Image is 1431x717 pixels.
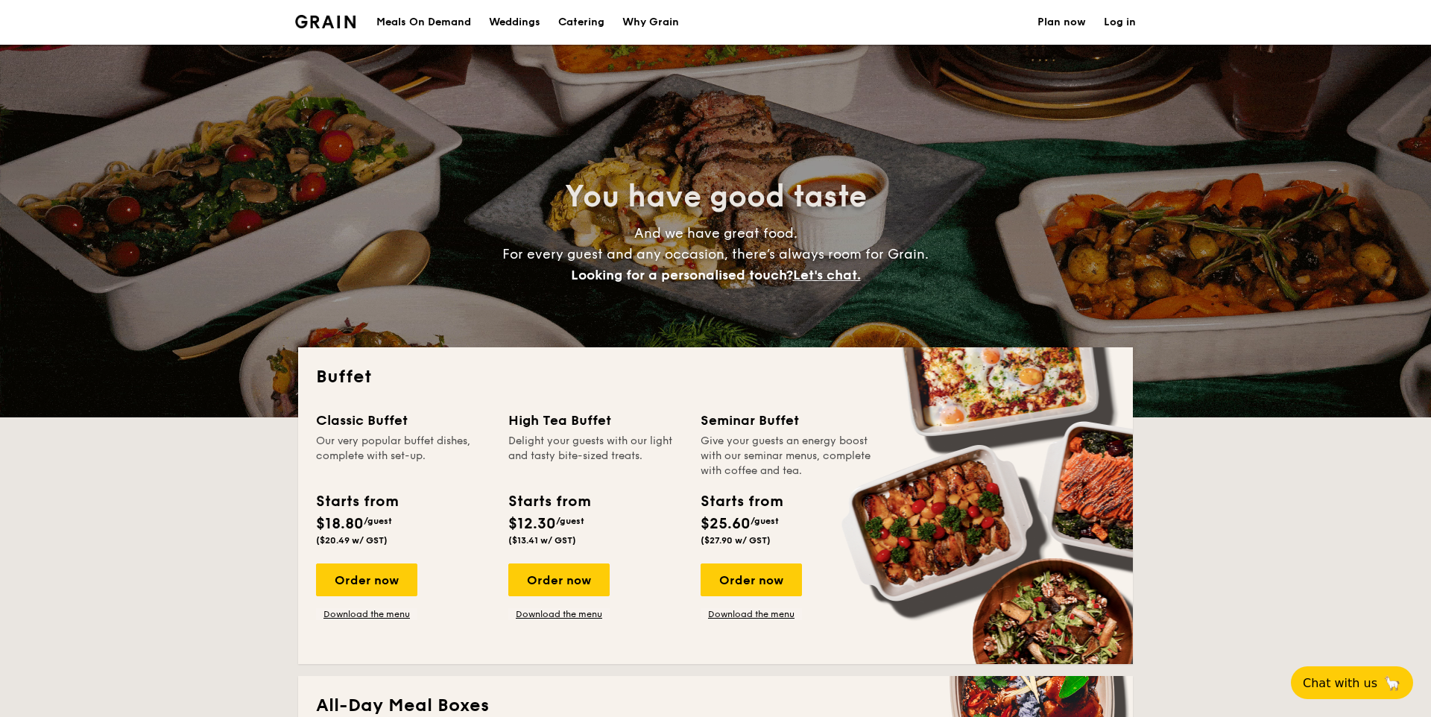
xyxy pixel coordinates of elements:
[502,225,929,283] span: And we have great food. For every guest and any occasion, there’s always room for Grain.
[508,490,590,513] div: Starts from
[565,179,867,215] span: You have good taste
[316,490,397,513] div: Starts from
[508,563,610,596] div: Order now
[701,515,751,533] span: $25.60
[508,535,576,546] span: ($13.41 w/ GST)
[316,365,1115,389] h2: Buffet
[508,410,683,431] div: High Tea Buffet
[701,563,802,596] div: Order now
[1383,675,1401,692] span: 🦙
[508,608,610,620] a: Download the menu
[701,608,802,620] a: Download the menu
[701,535,771,546] span: ($27.90 w/ GST)
[364,516,392,526] span: /guest
[556,516,584,526] span: /guest
[295,15,356,28] a: Logotype
[295,15,356,28] img: Grain
[316,535,388,546] span: ($20.49 w/ GST)
[571,267,793,283] span: Looking for a personalised touch?
[316,608,417,620] a: Download the menu
[701,410,875,431] div: Seminar Buffet
[316,434,490,478] div: Our very popular buffet dishes, complete with set-up.
[508,515,556,533] span: $12.30
[793,267,861,283] span: Let's chat.
[701,434,875,478] div: Give your guests an energy boost with our seminar menus, complete with coffee and tea.
[701,490,782,513] div: Starts from
[751,516,779,526] span: /guest
[316,410,490,431] div: Classic Buffet
[1303,676,1377,690] span: Chat with us
[316,563,417,596] div: Order now
[1291,666,1413,699] button: Chat with us🦙
[316,515,364,533] span: $18.80
[508,434,683,478] div: Delight your guests with our light and tasty bite-sized treats.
